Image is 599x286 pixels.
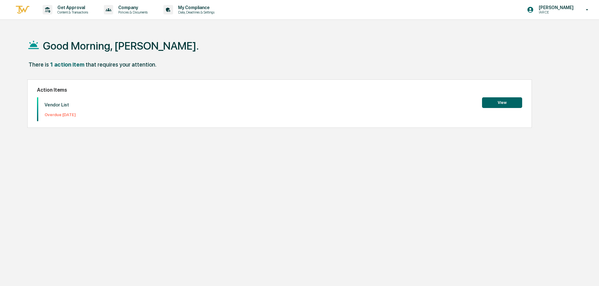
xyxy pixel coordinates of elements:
[86,61,156,68] div: that requires your attention.
[482,99,522,105] a: View
[173,5,218,10] p: My Compliance
[534,10,577,14] p: IAR CE
[15,5,30,15] img: logo
[52,5,91,10] p: Get Approval
[45,112,76,117] p: Overdue: [DATE]
[534,5,577,10] p: [PERSON_NAME]
[50,61,84,68] div: 1 action item
[113,10,151,14] p: Policies & Documents
[43,40,199,52] h1: Good Morning, [PERSON_NAME].
[113,5,151,10] p: Company
[482,97,522,108] button: View
[29,61,49,68] div: There is
[45,102,76,108] p: Vendor List
[173,10,218,14] p: Data, Deadlines & Settings
[52,10,91,14] p: Content & Transactions
[37,87,522,93] h2: Action Items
